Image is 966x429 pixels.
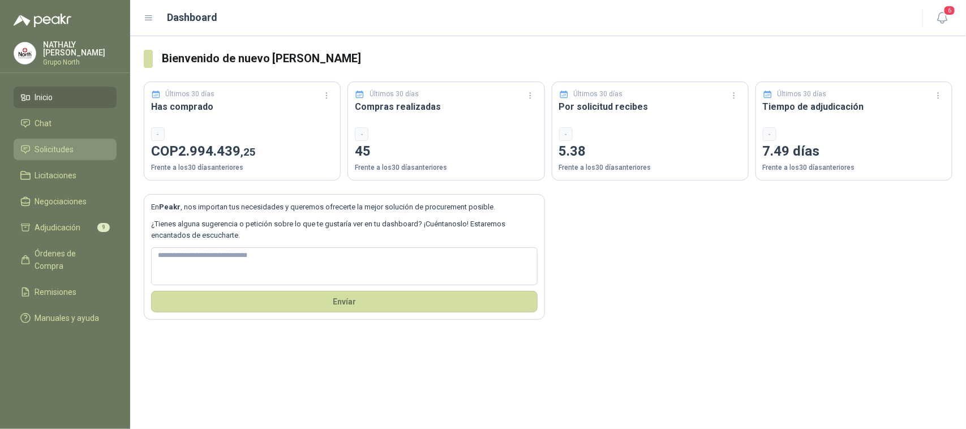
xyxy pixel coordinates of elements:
div: - [763,127,776,141]
p: Últimos 30 días [370,89,419,100]
button: 6 [932,8,952,28]
h3: Has comprado [151,100,333,114]
h3: Bienvenido de nuevo [PERSON_NAME] [162,50,952,67]
span: 9 [97,223,110,232]
span: 6 [943,5,956,16]
a: Órdenes de Compra [14,243,117,277]
div: - [151,127,165,141]
span: 2.994.439 [178,143,256,159]
div: - [559,127,573,141]
p: 45 [355,141,537,162]
span: Órdenes de Compra [35,247,106,272]
p: 7.49 días [763,141,945,162]
h1: Dashboard [168,10,218,25]
img: Company Logo [14,42,36,64]
a: Manuales y ayuda [14,307,117,329]
span: Chat [35,117,52,130]
p: Frente a los 30 días anteriores [559,162,741,173]
h3: Tiempo de adjudicación [763,100,945,114]
a: Solicitudes [14,139,117,160]
a: Remisiones [14,281,117,303]
a: Negociaciones [14,191,117,212]
span: Remisiones [35,286,77,298]
a: Chat [14,113,117,134]
span: ,25 [241,145,256,158]
img: Logo peakr [14,14,71,27]
span: Negociaciones [35,195,87,208]
b: Peakr [159,203,181,211]
p: NATHALY [PERSON_NAME] [43,41,117,57]
span: Inicio [35,91,53,104]
p: Frente a los 30 días anteriores [355,162,537,173]
p: Grupo North [43,59,117,66]
p: En , nos importan tus necesidades y queremos ofrecerte la mejor solución de procurement posible. [151,201,538,213]
span: Licitaciones [35,169,77,182]
p: Últimos 30 días [166,89,215,100]
p: 5.38 [559,141,741,162]
p: Últimos 30 días [777,89,826,100]
h3: Compras realizadas [355,100,537,114]
span: Adjudicación [35,221,81,234]
p: COP [151,141,333,162]
a: Adjudicación9 [14,217,117,238]
p: Frente a los 30 días anteriores [763,162,945,173]
span: Solicitudes [35,143,74,156]
button: Envíar [151,291,538,312]
p: Últimos 30 días [573,89,622,100]
span: Manuales y ayuda [35,312,100,324]
p: Frente a los 30 días anteriores [151,162,333,173]
p: ¿Tienes alguna sugerencia o petición sobre lo que te gustaría ver en tu dashboard? ¡Cuéntanoslo! ... [151,218,538,242]
a: Inicio [14,87,117,108]
div: - [355,127,368,141]
a: Licitaciones [14,165,117,186]
h3: Por solicitud recibes [559,100,741,114]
